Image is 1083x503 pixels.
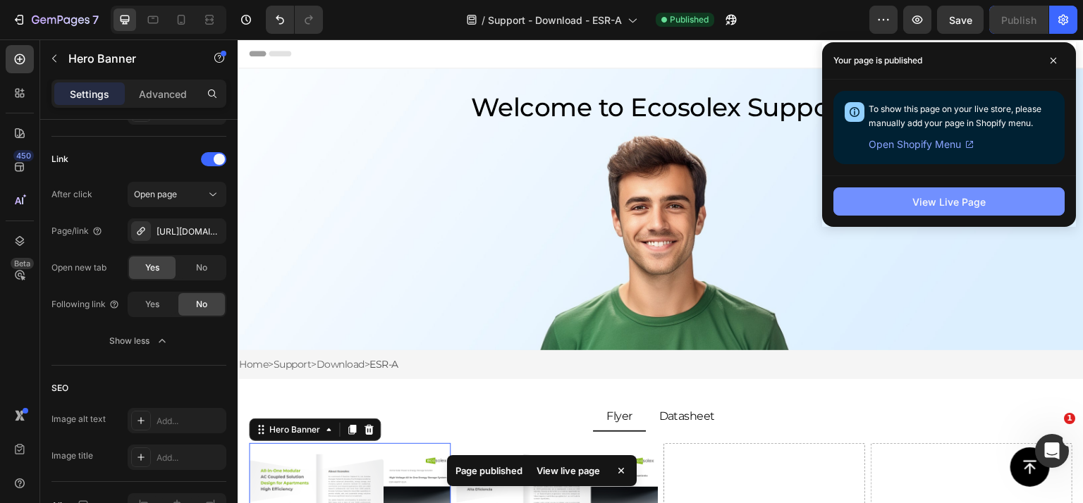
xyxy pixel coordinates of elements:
div: Undo/Redo [266,6,323,34]
p: Your page is published [833,54,922,68]
button: Save [937,6,984,34]
div: After click [51,188,92,201]
div: Publish [1001,13,1036,27]
span: No [196,298,207,311]
span: Support - Download - ESR-A [488,13,622,27]
p: Settings [70,87,109,101]
p: Datasheet [422,370,478,383]
div: View Live Page [912,194,986,209]
div: Page/link [51,225,103,237]
div: Link [51,153,68,166]
span: To show this page on your live store, please manually add your page in Shopify menu. [869,104,1041,128]
div: Beta [11,258,34,269]
button: Open page [128,182,226,207]
p: Hero Banner [68,50,188,67]
div: Show less [109,334,169,348]
div: Image alt text [51,413,106,426]
button: 7 [6,6,105,34]
div: Image title [51,449,93,462]
span: No [196,261,207,274]
div: [URL][DOMAIN_NAME] [157,225,223,238]
span: Save [949,14,972,26]
div: Add... [157,415,223,428]
span: Open Shopify Menu [869,136,961,153]
span: Yes [145,298,159,311]
button: Publish [989,6,1048,34]
span: Published [670,13,709,26]
button: Show less [51,328,226,354]
p: Advanced [139,87,187,101]
span: / [482,13,485,27]
div: Add... [157,452,223,464]
div: SEO [51,382,68,395]
p: Flyer [369,370,395,383]
span: Open page [134,189,177,199]
p: 7 [92,11,99,28]
div: View live page [528,461,608,480]
div: Open new tab [51,261,106,274]
span: Yes [145,261,159,274]
div: Following link [51,298,120,311]
button: View Live Page [833,187,1065,216]
span: 1 [1064,413,1075,424]
iframe: Design area [238,39,1083,503]
p: Page published [455,464,522,478]
iframe: Intercom live chat [1035,434,1069,468]
div: Hero Banner [29,384,85,397]
div: 450 [13,150,34,161]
